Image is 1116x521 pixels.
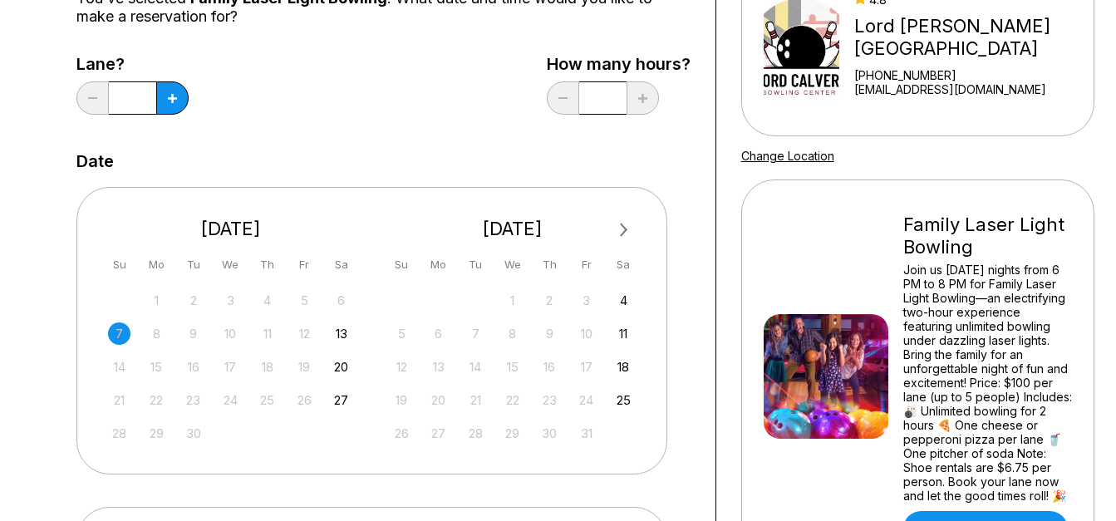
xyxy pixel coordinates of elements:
div: Not available Friday, September 26th, 2025 [293,389,316,411]
div: We [219,253,242,276]
div: Choose Saturday, September 20th, 2025 [330,356,352,378]
div: [PHONE_NUMBER] [854,68,1086,82]
div: Choose Saturday, September 27th, 2025 [330,389,352,411]
div: Not available Wednesday, October 22nd, 2025 [501,389,524,411]
div: Not available Tuesday, September 2nd, 2025 [182,289,204,312]
div: Not available Friday, October 31st, 2025 [575,422,597,445]
div: Not available Monday, October 6th, 2025 [427,322,450,345]
div: Not available Sunday, September 14th, 2025 [108,356,130,378]
div: Not available Friday, September 5th, 2025 [293,289,316,312]
div: Fr [293,253,316,276]
div: Not available Thursday, September 4th, 2025 [256,289,278,312]
div: Not available Wednesday, October 15th, 2025 [501,356,524,378]
div: Not available Sunday, September 21st, 2025 [108,389,130,411]
div: Family Laser Light Bowling [903,214,1072,258]
div: Not available Monday, September 1st, 2025 [145,289,168,312]
div: Sa [612,253,635,276]
div: Not available Wednesday, September 17th, 2025 [219,356,242,378]
div: month 2025-10 [388,288,637,445]
div: Choose Saturday, October 11th, 2025 [612,322,635,345]
div: Not available Wednesday, September 3rd, 2025 [219,289,242,312]
div: Mo [427,253,450,276]
div: We [501,253,524,276]
div: Not available Friday, September 19th, 2025 [293,356,316,378]
div: Tu [465,253,487,276]
div: Not available Sunday, September 28th, 2025 [108,422,130,445]
div: Not available Wednesday, September 10th, 2025 [219,322,242,345]
div: Not available Monday, September 29th, 2025 [145,422,168,445]
div: Not available Monday, October 27th, 2025 [427,422,450,445]
div: Choose Saturday, October 25th, 2025 [612,389,635,411]
div: Choose Saturday, October 18th, 2025 [612,356,635,378]
div: Not available Tuesday, September 16th, 2025 [182,356,204,378]
div: Not available Friday, October 17th, 2025 [575,356,597,378]
div: Su [108,253,130,276]
div: Not available Sunday, October 19th, 2025 [391,389,413,411]
div: Fr [575,253,597,276]
div: Choose Saturday, September 13th, 2025 [330,322,352,345]
div: Not available Sunday, September 7th, 2025 [108,322,130,345]
div: Not available Monday, September 15th, 2025 [145,356,168,378]
div: month 2025-09 [106,288,356,445]
div: Mo [145,253,168,276]
div: Not available Wednesday, October 1st, 2025 [501,289,524,312]
img: Family Laser Light Bowling [764,314,888,439]
div: Sa [330,253,352,276]
label: How many hours? [547,55,691,73]
div: Th [538,253,561,276]
div: Not available Thursday, October 30th, 2025 [538,422,561,445]
div: Not available Thursday, October 9th, 2025 [538,322,561,345]
div: Not available Sunday, October 5th, 2025 [391,322,413,345]
a: Change Location [741,149,834,163]
div: Not available Thursday, September 18th, 2025 [256,356,278,378]
div: Not available Friday, October 3rd, 2025 [575,289,597,312]
div: Not available Friday, October 24th, 2025 [575,389,597,411]
div: Not available Thursday, September 25th, 2025 [256,389,278,411]
div: Not available Monday, September 8th, 2025 [145,322,168,345]
div: Not available Monday, October 13th, 2025 [427,356,450,378]
div: Not available Thursday, October 16th, 2025 [538,356,561,378]
div: Not available Tuesday, September 30th, 2025 [182,422,204,445]
div: Not available Wednesday, October 29th, 2025 [501,422,524,445]
div: Not available Thursday, October 23rd, 2025 [538,389,561,411]
div: Not available Tuesday, October 21st, 2025 [465,389,487,411]
div: Not available Saturday, September 6th, 2025 [330,289,352,312]
div: Not available Thursday, September 11th, 2025 [256,322,278,345]
label: Date [76,152,114,170]
div: Not available Wednesday, October 8th, 2025 [501,322,524,345]
div: Not available Tuesday, October 7th, 2025 [465,322,487,345]
div: Lord [PERSON_NAME][GEOGRAPHIC_DATA] [854,15,1086,60]
div: [DATE] [384,218,642,240]
label: Lane? [76,55,189,73]
a: [EMAIL_ADDRESS][DOMAIN_NAME] [854,82,1086,96]
button: Next Month [611,217,637,243]
div: Join us [DATE] nights from 6 PM to 8 PM for Family Laser Light Bowling—an electrifying two-hour e... [903,263,1072,503]
div: Not available Tuesday, October 28th, 2025 [465,422,487,445]
div: Not available Monday, September 22nd, 2025 [145,389,168,411]
div: Not available Sunday, October 12th, 2025 [391,356,413,378]
div: Th [256,253,278,276]
div: Not available Tuesday, October 14th, 2025 [465,356,487,378]
div: Su [391,253,413,276]
div: Not available Wednesday, September 24th, 2025 [219,389,242,411]
div: Not available Tuesday, September 23rd, 2025 [182,389,204,411]
div: Not available Tuesday, September 9th, 2025 [182,322,204,345]
div: Not available Monday, October 20th, 2025 [427,389,450,411]
div: Not available Friday, October 10th, 2025 [575,322,597,345]
div: Tu [182,253,204,276]
div: Not available Sunday, October 26th, 2025 [391,422,413,445]
div: [DATE] [102,218,360,240]
div: Not available Thursday, October 2nd, 2025 [538,289,561,312]
div: Choose Saturday, October 4th, 2025 [612,289,635,312]
div: Not available Friday, September 12th, 2025 [293,322,316,345]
